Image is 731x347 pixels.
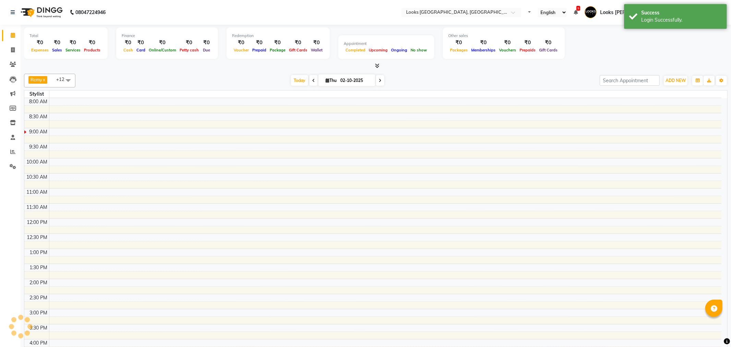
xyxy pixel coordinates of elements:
[641,9,722,16] div: Success
[291,75,308,86] span: Today
[122,39,135,47] div: ₹0
[309,48,324,52] span: Wallet
[147,48,178,52] span: Online/Custom
[574,9,578,15] a: 5
[232,33,324,39] div: Redemption
[251,48,268,52] span: Prepaid
[31,77,42,82] span: Remy
[600,75,660,86] input: Search Appointment
[251,39,268,47] div: ₹0
[56,76,70,82] span: +12
[576,6,580,11] span: 5
[29,39,50,47] div: ₹0
[28,339,49,347] div: 4:00 PM
[147,39,178,47] div: ₹0
[309,39,324,47] div: ₹0
[25,189,49,196] div: 11:00 AM
[344,41,429,47] div: Appointment
[389,48,409,52] span: Ongoing
[470,39,497,47] div: ₹0
[537,39,559,47] div: ₹0
[26,219,49,226] div: 12:00 PM
[324,78,338,83] span: Thu
[28,309,49,316] div: 3:00 PM
[448,33,559,39] div: Other sales
[29,33,102,39] div: Total
[26,234,49,241] div: 12:30 PM
[25,204,49,211] div: 11:30 AM
[25,173,49,181] div: 10:30 AM
[135,48,147,52] span: Card
[28,143,49,151] div: 9:30 AM
[287,39,309,47] div: ₹0
[29,48,50,52] span: Expenses
[82,39,102,47] div: ₹0
[42,77,45,82] a: x
[448,48,470,52] span: Packages
[28,264,49,271] div: 1:30 PM
[409,48,429,52] span: No show
[28,249,49,256] div: 1:00 PM
[28,324,49,332] div: 3:30 PM
[666,78,686,83] span: ADD NEW
[28,279,49,286] div: 2:00 PM
[344,48,367,52] span: Completed
[28,294,49,301] div: 2:30 PM
[232,39,251,47] div: ₹0
[122,33,212,39] div: Finance
[287,48,309,52] span: Gift Cards
[518,39,537,47] div: ₹0
[268,39,287,47] div: ₹0
[122,48,135,52] span: Cash
[367,48,389,52] span: Upcoming
[64,48,82,52] span: Services
[232,48,251,52] span: Voucher
[664,76,687,85] button: ADD NEW
[537,48,559,52] span: Gift Cards
[28,128,49,135] div: 9:00 AM
[448,39,470,47] div: ₹0
[50,48,64,52] span: Sales
[135,39,147,47] div: ₹0
[17,3,64,22] img: logo
[470,48,497,52] span: Memberships
[641,16,722,24] div: Login Successfully.
[201,48,212,52] span: Due
[64,39,82,47] div: ₹0
[497,48,518,52] span: Vouchers
[75,3,106,22] b: 08047224946
[497,39,518,47] div: ₹0
[268,48,287,52] span: Package
[518,48,537,52] span: Prepaids
[178,39,200,47] div: ₹0
[28,98,49,105] div: 8:00 AM
[50,39,64,47] div: ₹0
[338,75,373,86] input: 2025-10-02
[24,91,49,98] div: Stylist
[178,48,200,52] span: Petty cash
[200,39,212,47] div: ₹0
[600,9,718,16] span: Looks [PERSON_NAME] Juhu [GEOGRAPHIC_DATA]
[25,158,49,166] div: 10:00 AM
[28,113,49,120] div: 8:30 AM
[585,6,597,18] img: Looks JW Marriott Juhu Mumbai
[82,48,102,52] span: Products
